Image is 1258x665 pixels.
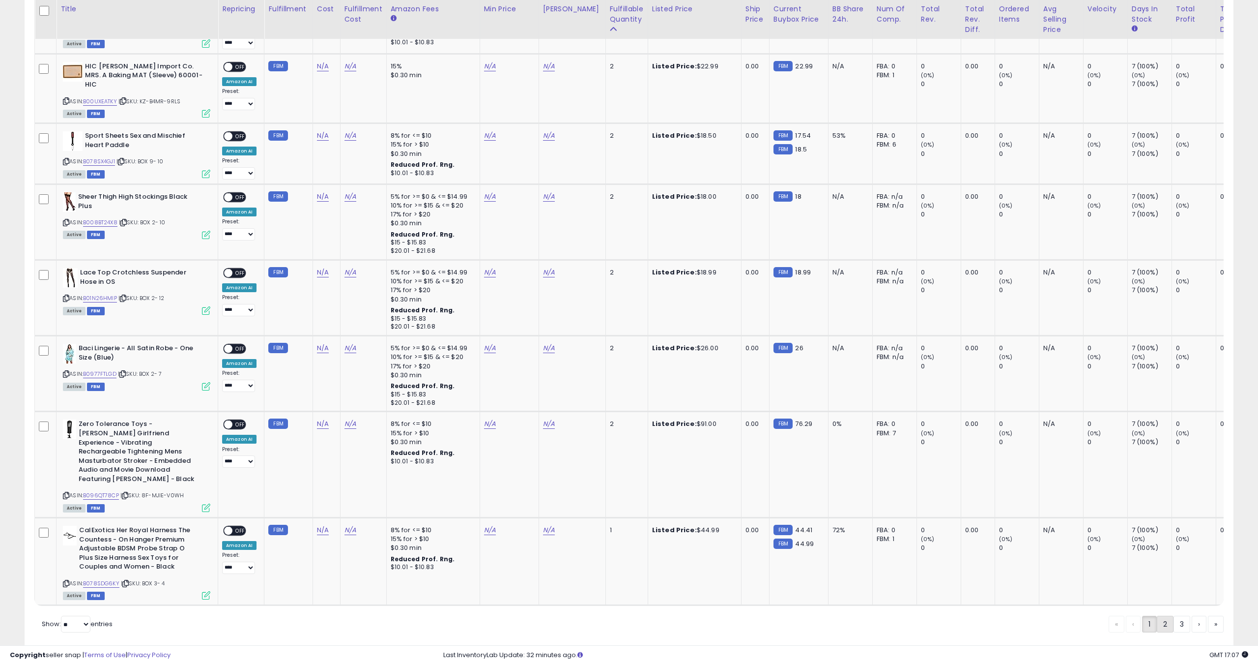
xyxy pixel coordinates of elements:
div: 7 (100%) [1132,80,1172,89]
div: $20.01 - $21.68 [391,323,472,331]
div: 5% for >= $0 & <= $14.99 [391,268,472,277]
div: 2 [610,420,640,428]
small: (0%) [921,202,935,210]
span: 22.99 [795,61,813,71]
small: (0%) [1132,141,1145,149]
div: 0 [921,62,961,71]
div: $20.01 - $21.68 [391,399,472,407]
div: 0.00 [745,62,762,71]
div: Fulfillment Cost [344,4,382,25]
div: 2 [610,344,640,353]
a: N/A [484,61,496,71]
small: Days In Stock. [1132,25,1138,33]
div: 0.00 [965,192,987,201]
div: 0.00 [745,268,762,277]
span: 17.54 [795,131,811,140]
small: (0%) [1087,277,1101,285]
b: Sheer Thigh High Stockings Black Plus [78,192,198,213]
div: FBA: 0 [877,420,909,428]
a: N/A [543,419,555,429]
small: (0%) [1176,71,1190,79]
div: 0 [999,192,1039,201]
small: (0%) [999,353,1013,361]
span: 18.99 [795,268,811,277]
div: Amazon AI [222,359,257,368]
span: | SKU: BOX 2- 10 [119,218,166,226]
b: Zero Tolerance Toys - [PERSON_NAME] Girlfriend Experience - Vibrating Rechargeable Tightening Men... [79,420,198,486]
div: $18.99 [652,268,734,277]
b: Lace Top Crotchless Suspender Hose in OS [80,268,200,289]
div: 17% for > $20 [391,210,472,219]
div: $15 - $15.83 [391,239,472,247]
small: (0%) [1176,202,1190,210]
a: N/A [344,192,356,202]
img: 31RaHAVxorL._SL40_.jpg [63,268,78,288]
span: All listings currently available for purchase on Amazon [63,307,86,315]
div: 0 [1176,210,1216,219]
small: (0%) [921,141,935,149]
b: Listed Price: [652,268,697,277]
div: 2 [610,131,640,140]
div: 0 [999,210,1039,219]
small: FBM [773,144,793,154]
div: 0 [1176,286,1216,295]
small: (0%) [1132,353,1145,361]
div: [PERSON_NAME] [543,4,601,14]
a: N/A [543,525,555,535]
div: 0 [921,150,961,158]
div: BB Share 24h. [832,4,868,25]
span: All listings currently available for purchase on Amazon [63,231,86,239]
small: (0%) [999,277,1013,285]
a: N/A [543,343,555,353]
a: N/A [543,192,555,202]
div: 5% for >= $0 & <= $14.99 [391,344,472,353]
div: $0.30 min [391,371,472,380]
div: Amazon AI [222,77,257,86]
small: (0%) [921,353,935,361]
b: Listed Price: [652,343,697,353]
b: Reduced Prof. Rng. [391,230,455,239]
div: FBM: n/a [877,353,909,362]
span: FBM [87,307,105,315]
small: (0%) [1176,277,1190,285]
div: 7 (100%) [1132,62,1172,71]
div: Fulfillable Quantity [610,4,644,25]
small: FBM [773,61,793,71]
div: Repricing [222,4,260,14]
a: N/A [484,525,496,535]
small: (0%) [1132,202,1145,210]
div: 0.00 [1220,131,1240,140]
b: Reduced Prof. Rng. [391,160,455,169]
a: N/A [484,419,496,429]
div: $10.01 - $10.83 [391,169,472,178]
span: FBM [87,110,105,118]
div: Preset: [222,157,257,180]
div: N/A [832,62,865,71]
div: 0.00 [745,344,762,353]
small: FBM [773,130,793,141]
b: Listed Price: [652,192,697,201]
div: 10% for >= $15 & <= $20 [391,201,472,210]
div: 0 [921,80,961,89]
a: N/A [344,131,356,141]
a: B078SDG6KY [83,579,119,588]
div: 0.00 [1220,268,1240,277]
div: FBA: n/a [877,344,909,353]
div: 0.00 [965,344,987,353]
div: N/A [832,192,865,201]
div: $18.50 [652,131,734,140]
div: $15 - $15.83 [391,391,472,399]
small: FBM [773,267,793,277]
div: FBM: n/a [877,277,909,286]
div: $0.30 min [391,71,472,80]
a: N/A [317,525,329,535]
div: Preset: [222,294,257,316]
div: 15% for > $10 [391,140,472,149]
b: HIC [PERSON_NAME] Import Co. MRS. A Baking MAT (Sleeve) 60001-HIC [85,62,204,92]
div: 0.00 [965,131,987,140]
a: 1 [1142,616,1157,633]
small: (0%) [999,202,1013,210]
a: B096QT78CP [83,491,119,500]
div: Total Rev. [921,4,957,25]
div: 0.00 [1220,344,1240,353]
